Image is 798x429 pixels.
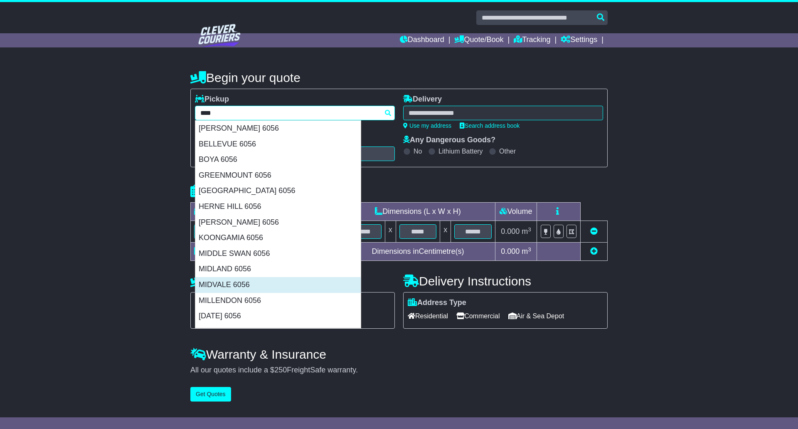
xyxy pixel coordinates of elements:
[440,221,451,243] td: x
[385,221,396,243] td: x
[495,203,537,221] td: Volume
[590,247,598,255] a: Add new item
[522,227,531,236] span: m
[195,308,361,324] div: [DATE] 6056
[190,387,231,402] button: Get Quotes
[191,243,260,261] td: Total
[190,71,608,84] h4: Begin your quote
[403,274,608,288] h4: Delivery Instructions
[190,366,608,375] div: All our quotes include a $ FreightSafe warranty.
[195,277,361,293] div: MIDVALE 6056
[195,324,361,340] div: [PERSON_NAME] 6056
[195,215,361,231] div: [PERSON_NAME] 6056
[561,33,597,47] a: Settings
[190,184,295,198] h4: Package details |
[454,33,503,47] a: Quote/Book
[195,106,395,120] typeahead: Please provide city
[499,147,516,155] label: Other
[528,246,531,253] sup: 3
[414,147,422,155] label: No
[522,247,531,255] span: m
[508,310,564,322] span: Air & Sea Depot
[501,227,520,236] span: 0.000
[195,152,361,168] div: BOYA 6056
[408,298,466,307] label: Address Type
[514,33,550,47] a: Tracking
[460,122,520,129] a: Search address book
[403,122,451,129] a: Use my address
[191,203,260,221] td: Type
[195,168,361,184] div: GREENMOUNT 6056
[501,247,520,255] span: 0.000
[456,310,500,322] span: Commercial
[190,274,395,288] h4: Pickup Instructions
[403,95,442,104] label: Delivery
[590,227,598,236] a: Remove this item
[195,293,361,309] div: MILLENDON 6056
[274,366,287,374] span: 250
[408,310,448,322] span: Residential
[340,243,495,261] td: Dimensions in Centimetre(s)
[195,183,361,199] div: [GEOGRAPHIC_DATA] 6056
[195,230,361,246] div: KOONGAMIA 6056
[438,147,483,155] label: Lithium Battery
[195,95,229,104] label: Pickup
[195,136,361,152] div: BELLEVUE 6056
[190,347,608,361] h4: Warranty & Insurance
[403,136,495,145] label: Any Dangerous Goods?
[528,226,531,233] sup: 3
[195,121,361,136] div: [PERSON_NAME] 6056
[195,199,361,215] div: HERNE HILL 6056
[195,246,361,262] div: MIDDLE SWAN 6056
[340,203,495,221] td: Dimensions (L x W x H)
[400,33,444,47] a: Dashboard
[195,261,361,277] div: MIDLAND 6056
